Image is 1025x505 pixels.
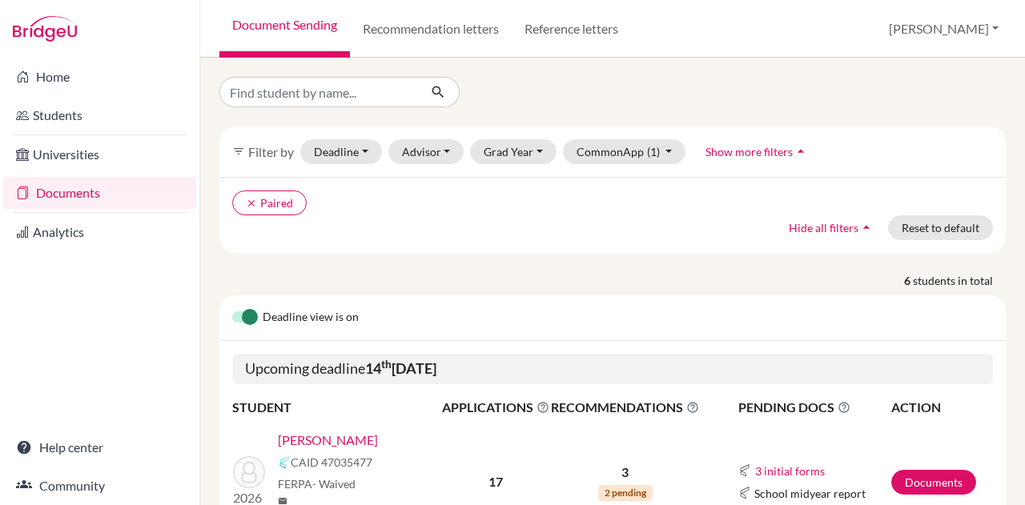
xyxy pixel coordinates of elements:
[232,397,441,418] th: STUDENT
[248,144,294,159] span: Filter by
[858,219,874,235] i: arrow_drop_up
[647,145,660,158] span: (1)
[232,190,307,215] button: clearPaired
[246,198,257,209] i: clear
[312,477,356,491] span: - Waived
[891,470,976,495] a: Documents
[233,456,265,488] img: Atzbach, Amelia
[3,470,196,502] a: Community
[388,139,464,164] button: Advisor
[738,398,890,417] span: PENDING DOCS
[913,272,1006,289] span: students in total
[882,14,1006,44] button: [PERSON_NAME]
[754,462,826,480] button: 3 initial forms
[278,431,378,450] a: [PERSON_NAME]
[551,398,699,417] span: RECOMMENDATIONS
[692,139,822,164] button: Show more filtersarrow_drop_up
[3,99,196,131] a: Students
[738,487,751,499] img: Common App logo
[890,397,993,418] th: ACTION
[3,177,196,209] a: Documents
[551,463,699,482] p: 3
[263,308,359,327] span: Deadline view is on
[3,216,196,248] a: Analytics
[888,215,993,240] button: Reset to default
[488,474,503,489] b: 17
[470,139,557,164] button: Grad Year
[278,475,356,492] span: FERPA
[3,61,196,93] a: Home
[300,139,382,164] button: Deadline
[793,143,809,159] i: arrow_drop_up
[3,138,196,170] a: Universities
[232,354,993,384] h5: Upcoming deadline
[738,464,751,477] img: Common App logo
[705,145,793,158] span: Show more filters
[563,139,686,164] button: CommonApp(1)
[278,456,291,469] img: Common App logo
[789,221,858,234] span: Hide all filters
[775,215,888,240] button: Hide all filtersarrow_drop_up
[13,16,77,42] img: Bridge-U
[754,485,866,502] span: School midyear report
[365,359,436,377] b: 14 [DATE]
[904,272,913,289] strong: 6
[219,77,418,107] input: Find student by name...
[232,145,245,158] i: filter_list
[3,431,196,463] a: Help center
[291,454,372,471] span: CAID 47035477
[598,485,653,501] span: 2 pending
[442,398,549,417] span: APPLICATIONS
[381,358,392,371] sup: th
